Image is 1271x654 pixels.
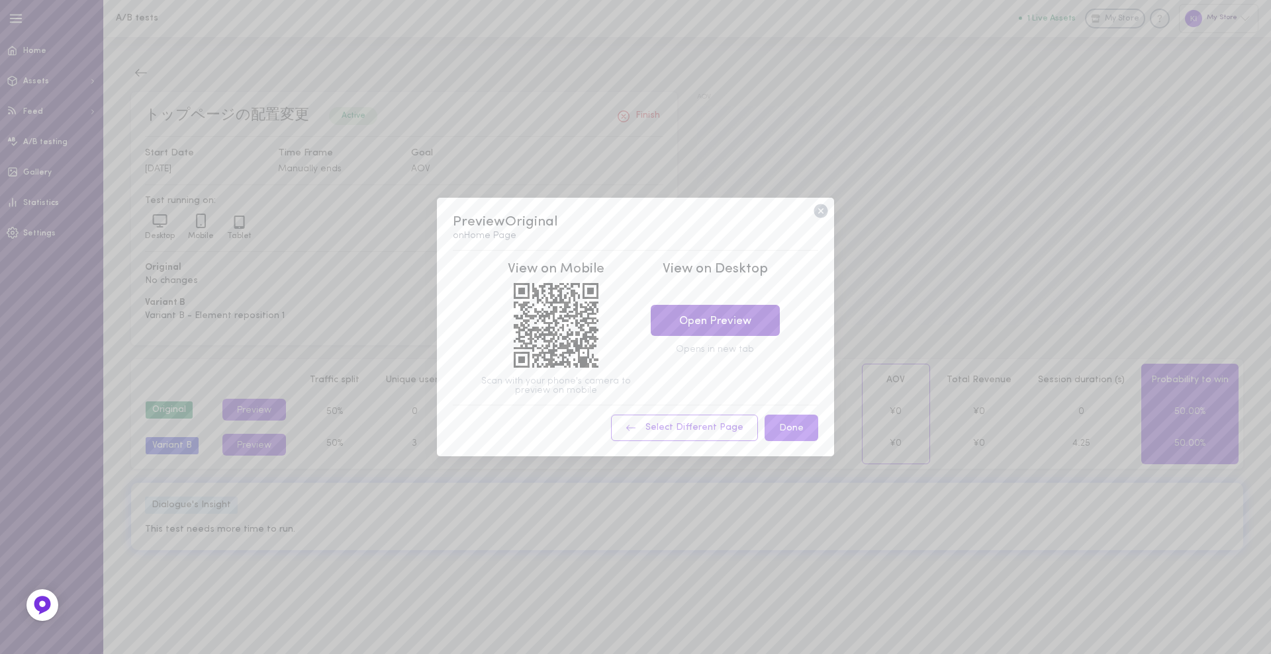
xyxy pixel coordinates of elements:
[453,231,818,241] div: on Home Page
[453,213,818,231] div: Preview Original
[480,260,632,278] div: View on Mobile
[639,260,791,278] div: View on Desktop
[765,415,818,440] button: Done
[639,345,791,354] div: Opens in new tab
[480,377,632,395] div: Scan with your phone's camera to preview on mobile
[651,305,780,336] a: Open Preview
[32,595,52,615] img: Feedback Button
[611,415,758,440] button: Select Different Page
